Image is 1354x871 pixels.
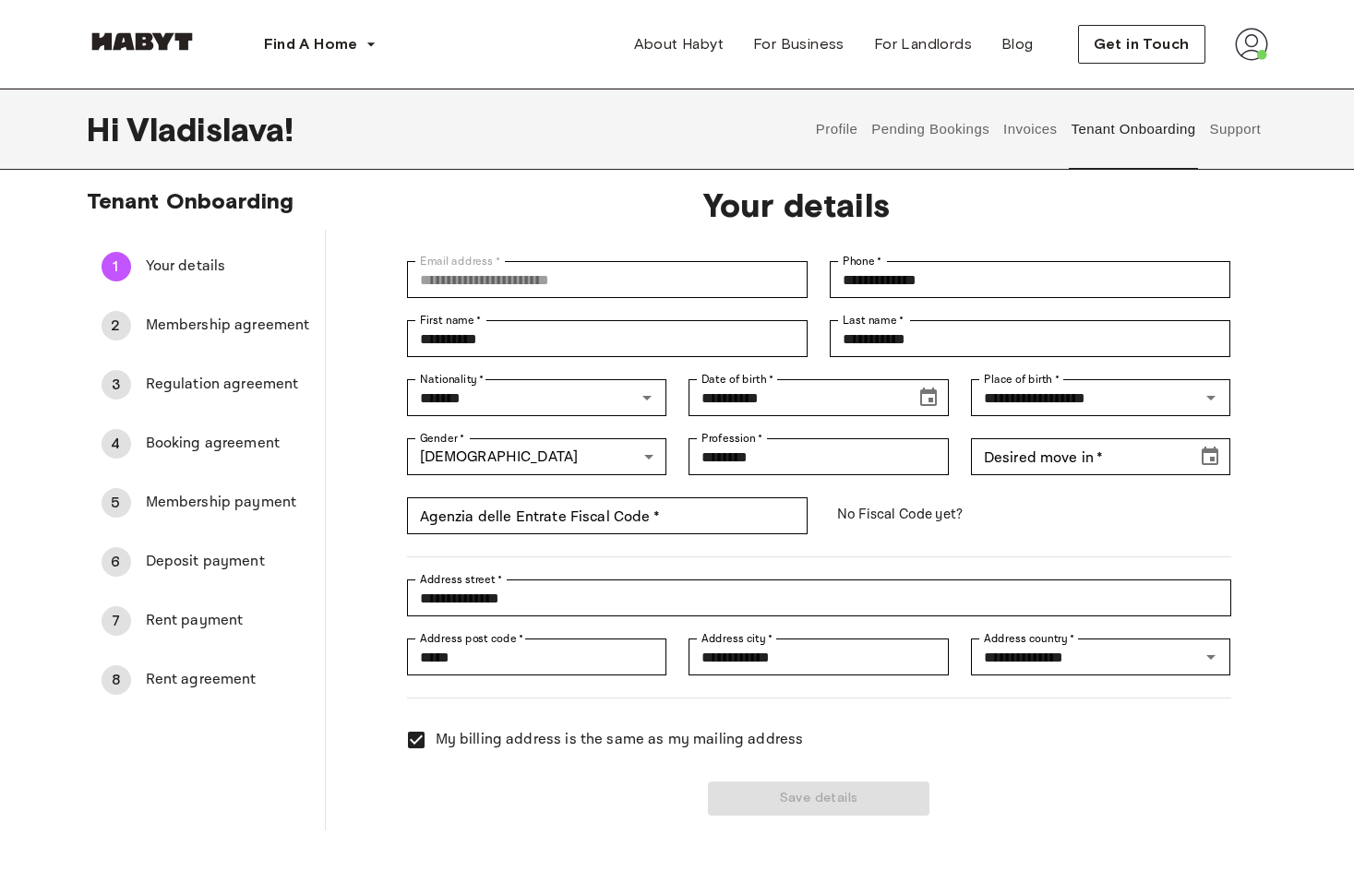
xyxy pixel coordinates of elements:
div: Profession [689,438,949,475]
button: Tenant Onboarding [1069,89,1198,170]
div: 2Membership agreement [87,304,325,348]
span: My billing address is the same as my mailing address [436,729,804,751]
div: Agenzia delle Entrate Fiscal Code [407,497,808,534]
button: Open [634,385,660,411]
button: Pending Bookings [869,89,992,170]
a: For Business [738,26,859,63]
span: Rent agreement [146,669,310,691]
div: 3 [102,370,131,400]
span: Membership agreement [146,315,310,337]
span: Hi [87,110,126,149]
div: Email address [407,261,808,298]
button: Profile [813,89,860,170]
button: Choose date, selected date is Mar 24, 2000 [910,379,947,416]
span: Regulation agreement [146,374,310,396]
label: Place of birth [984,371,1060,388]
button: Open [1198,385,1224,411]
div: Address city [689,638,949,675]
div: Address post code [407,638,667,675]
div: user profile tabs [809,89,1267,170]
label: Last name [843,312,905,328]
a: About Habyt [619,26,738,63]
span: For Business [753,33,845,55]
span: Blog [1001,33,1034,55]
button: Get in Touch [1078,25,1205,64]
div: 1Your details [87,245,325,289]
label: Profession [701,430,763,447]
a: For Landlords [859,26,987,63]
label: Phone [843,253,882,269]
span: Booking agreement [146,433,310,455]
a: Blog [987,26,1048,63]
div: 5Membership payment [87,481,325,525]
div: 7Rent payment [87,599,325,643]
div: Last name [830,320,1230,357]
span: Find A Home [264,33,358,55]
span: Rent payment [146,610,310,632]
div: 2 [102,311,131,340]
div: 6 [102,547,131,577]
div: 1 [102,252,131,281]
div: First name [407,320,808,357]
button: Find A Home [249,26,391,63]
label: Date of birth [701,371,773,388]
div: 6Deposit payment [87,540,325,584]
label: Address country [984,630,1075,647]
label: Address post code [420,630,523,647]
span: Get in Touch [1094,33,1190,55]
span: For Landlords [874,33,972,55]
div: Address street [407,579,1231,616]
div: 4 [102,429,131,459]
label: Nationality [420,371,485,388]
div: [DEMOGRAPHIC_DATA] [407,438,667,475]
button: Support [1207,89,1264,170]
span: Tenant Onboarding [87,187,294,214]
div: 5 [102,488,131,518]
div: 4Booking agreement [87,422,325,466]
div: 8Rent agreement [87,658,325,702]
label: Email address [420,253,500,269]
span: About Habyt [634,33,724,55]
img: Habyt [87,32,198,51]
button: Open [1198,644,1224,670]
button: Choose date [1192,438,1228,475]
img: avatar [1235,28,1268,61]
label: Address street [420,571,503,588]
label: Gender [420,430,464,447]
p: No Fiscal Code yet? [830,497,1230,531]
div: Phone [830,261,1230,298]
label: First name [420,312,482,328]
span: Deposit payment [146,551,310,573]
div: 8 [102,665,131,695]
span: Your details [385,185,1209,224]
span: Vladislava ! [126,110,294,149]
span: Your details [146,256,310,278]
span: Membership payment [146,492,310,514]
label: Address city [701,630,773,647]
div: 7 [102,606,131,636]
div: 3Regulation agreement [87,363,325,407]
button: Invoices [1001,89,1060,170]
